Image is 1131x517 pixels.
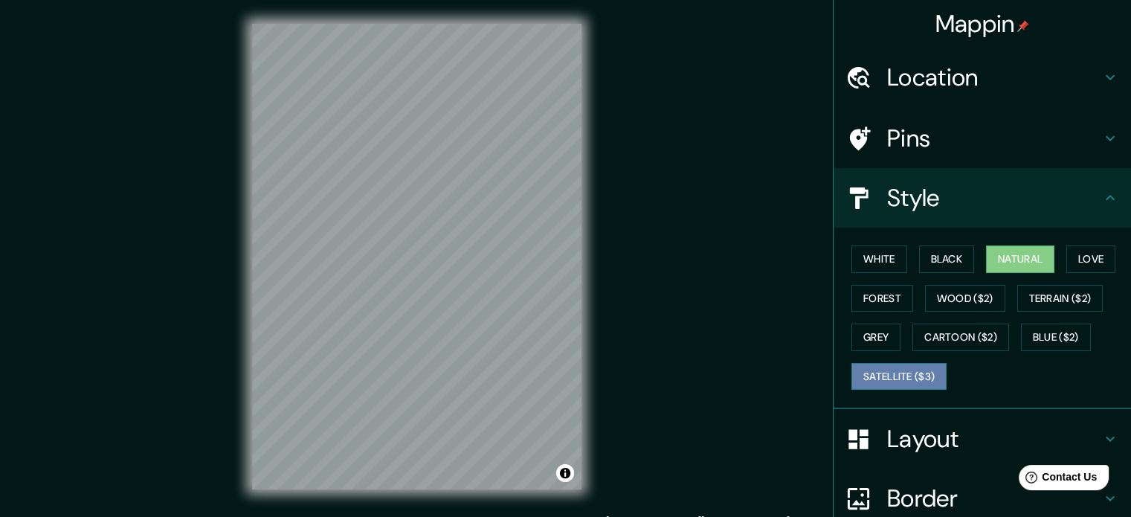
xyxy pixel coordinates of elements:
div: Pins [834,109,1131,168]
button: Love [1066,245,1115,273]
h4: Location [887,62,1101,92]
button: Blue ($2) [1021,324,1091,351]
div: Layout [834,409,1131,469]
h4: Mappin [935,9,1030,39]
button: Natural [986,245,1054,273]
h4: Border [887,484,1101,513]
button: Cartoon ($2) [912,324,1009,351]
h4: Pins [887,123,1101,153]
button: White [851,245,907,273]
img: pin-icon.png [1017,20,1029,32]
canvas: Map [252,24,581,489]
h4: Style [887,183,1101,213]
button: Toggle attribution [556,464,574,482]
div: Location [834,48,1131,107]
div: Style [834,168,1131,228]
iframe: Help widget launcher [999,459,1115,501]
button: Satellite ($3) [851,363,947,391]
button: Terrain ($2) [1017,285,1103,312]
button: Forest [851,285,913,312]
button: Grey [851,324,900,351]
button: Black [919,245,975,273]
h4: Layout [887,424,1101,454]
button: Wood ($2) [925,285,1005,312]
